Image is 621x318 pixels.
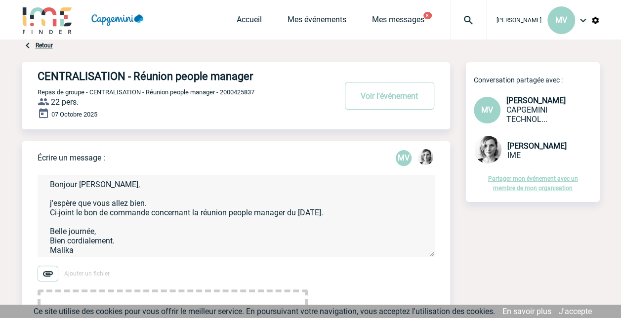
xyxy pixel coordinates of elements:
a: Accueil [237,15,262,29]
a: Mes événements [288,15,346,29]
img: 103019-1.png [417,149,433,165]
p: Écrire un message : [38,153,105,162]
span: Ce site utilise des cookies pour vous offrir le meilleur service. En poursuivant votre navigation... [34,307,495,316]
a: Mes messages [372,15,424,29]
span: Repas de groupe - CENTRALISATION - Réunion people manager - 2000425837 [38,88,254,96]
span: IME [507,151,521,160]
p: Conversation partagée avec : [474,76,600,84]
div: Lydie TRELLU [417,149,433,167]
span: MV [555,15,567,25]
a: Retour [36,42,53,49]
span: [PERSON_NAME] [506,96,566,105]
span: [PERSON_NAME] [507,141,567,151]
span: MV [481,105,493,115]
button: Voir l'événement [345,82,434,110]
img: IME-Finder [22,6,73,34]
h4: CENTRALISATION - Réunion people manager [38,70,307,82]
img: 103019-1.png [474,136,501,163]
p: MV [396,150,412,166]
span: 22 pers. [51,97,79,107]
span: Ajouter un fichier [64,270,110,277]
span: 07 Octobre 2025 [51,111,97,118]
a: Partager mon événement avec un membre de mon organisation [488,175,578,192]
div: Malika VAN FLETEREN [396,150,412,166]
span: [PERSON_NAME] [497,17,541,24]
a: J'accepte [559,307,592,316]
span: CAPGEMINI TECHNOLOGY SERVICES [506,105,547,124]
a: En savoir plus [502,307,551,316]
button: 8 [423,12,432,19]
